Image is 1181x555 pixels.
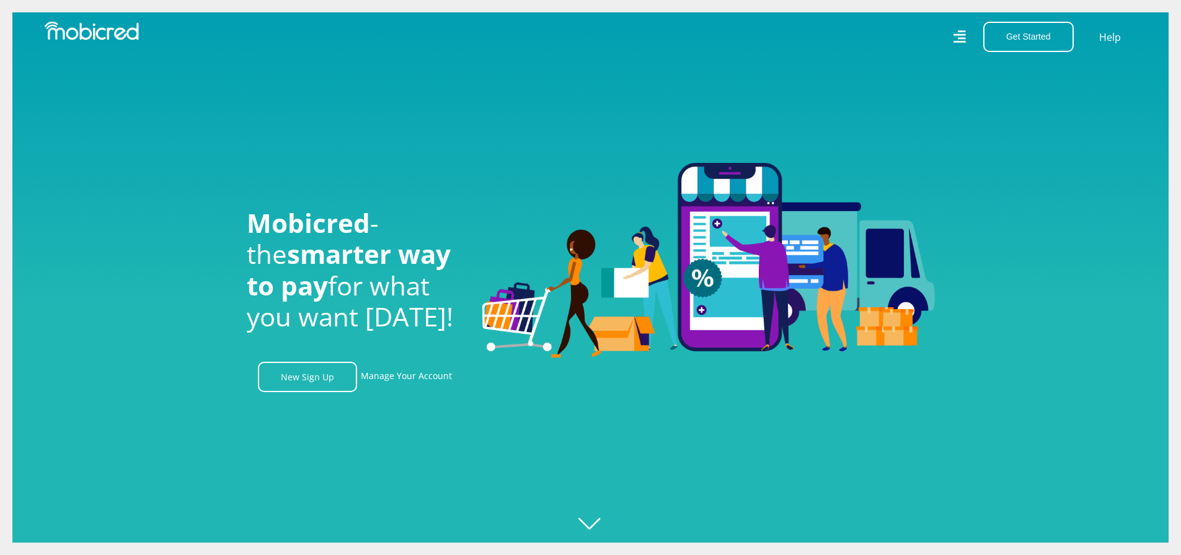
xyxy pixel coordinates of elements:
a: Manage Your Account [361,362,452,392]
span: Mobicred [247,205,370,240]
span: smarter way to pay [247,236,451,302]
button: Get Started [983,22,1074,52]
a: New Sign Up [258,362,357,392]
img: Mobicred [45,22,139,40]
h1: - the for what you want [DATE]! [247,208,464,333]
img: Welcome to Mobicred [482,163,935,359]
a: Help [1099,29,1121,45]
